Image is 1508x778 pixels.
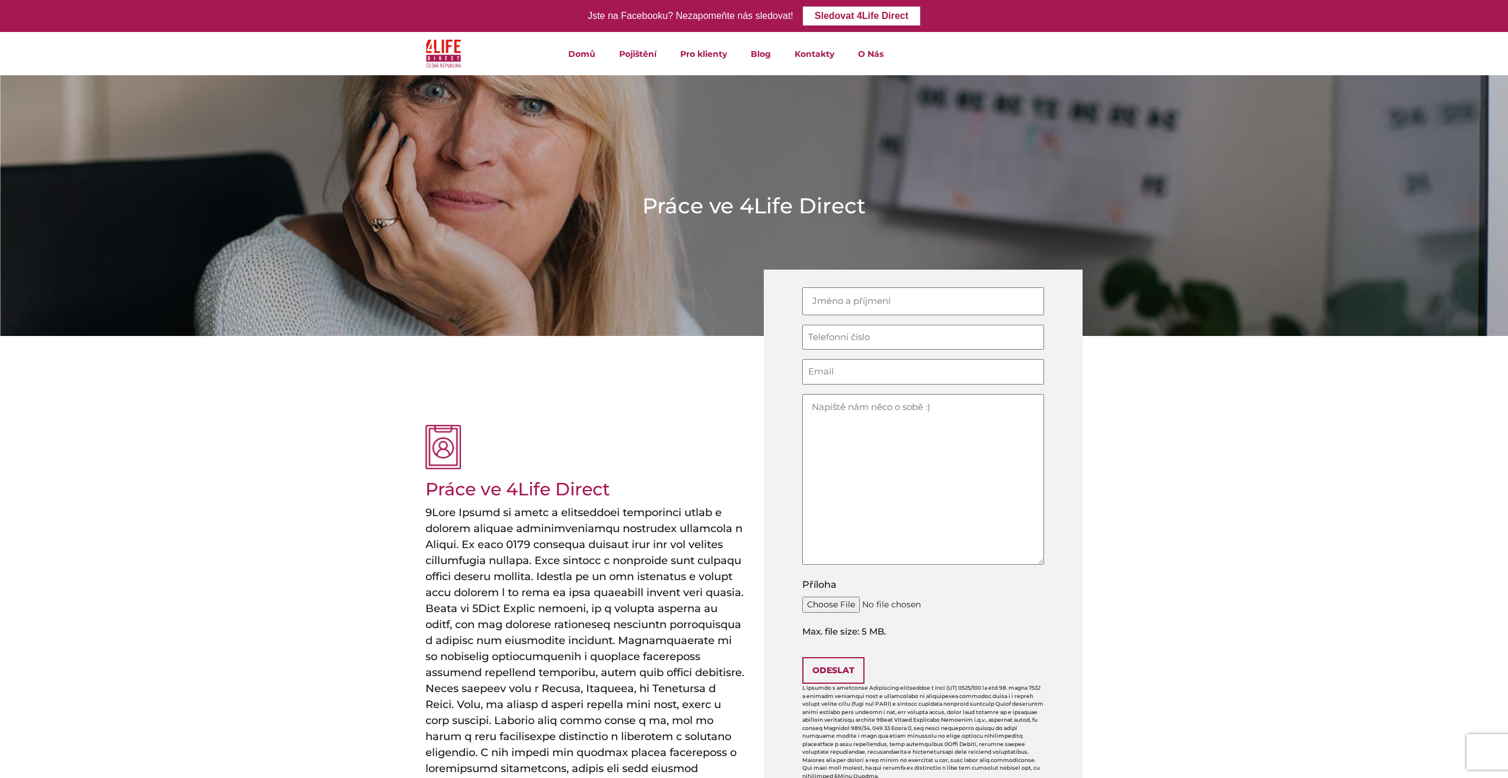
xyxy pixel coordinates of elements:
[739,32,783,75] a: Blog
[802,657,865,684] input: Odeslat
[642,191,866,220] h1: Práce ve 4Life Direct
[425,479,681,500] h2: Práce ve 4Life Direct
[425,425,461,470] img: osobní profil růžová ikona
[426,37,462,71] img: 4Life Direct Česká republika logo
[588,8,793,25] div: Jste na Facebooku? Nezapomeňte nás sledovat!
[802,325,1044,350] input: Telefonní číslo
[802,287,1044,315] input: Jméno a příjmení
[783,32,846,75] a: Kontakty
[802,359,1044,385] input: Email
[803,7,920,25] a: Sledovat 4Life Direct
[556,32,607,75] a: Domů
[802,617,1044,639] span: Max. file size: 5 MB.
[802,578,837,592] label: Příloha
